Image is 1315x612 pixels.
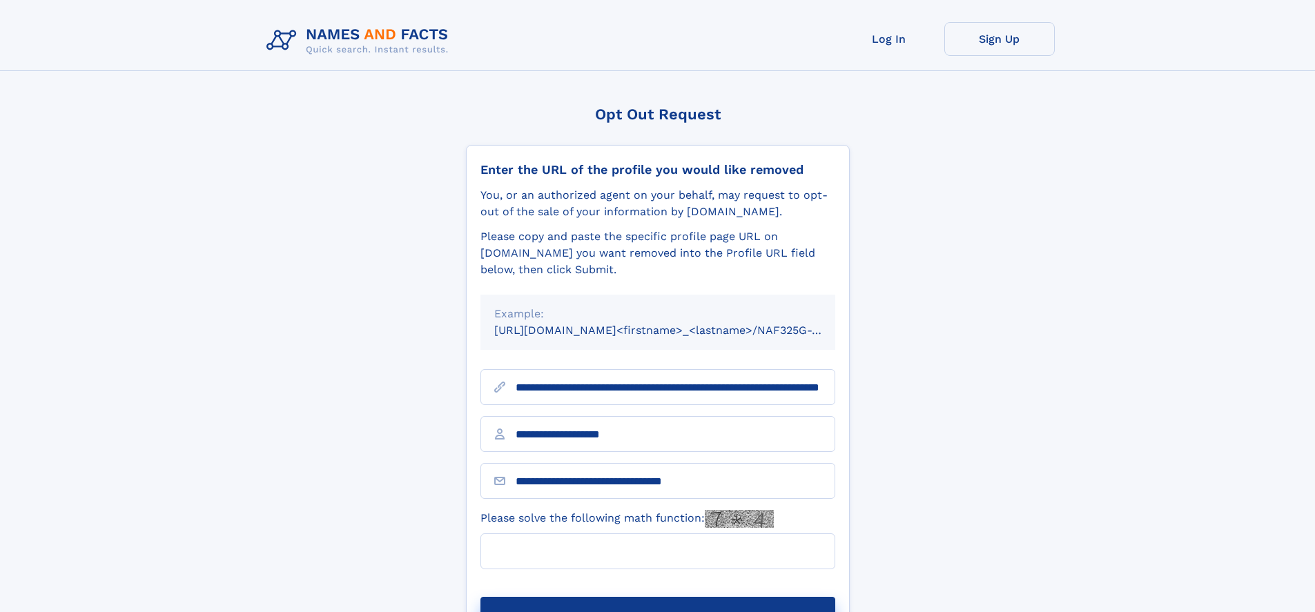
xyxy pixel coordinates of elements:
img: Logo Names and Facts [261,22,460,59]
div: Enter the URL of the profile you would like removed [480,162,835,177]
div: Example: [494,306,821,322]
small: [URL][DOMAIN_NAME]<firstname>_<lastname>/NAF325G-xxxxxxxx [494,324,861,337]
a: Log In [834,22,944,56]
a: Sign Up [944,22,1055,56]
div: Opt Out Request [466,106,850,123]
div: Please copy and paste the specific profile page URL on [DOMAIN_NAME] you want removed into the Pr... [480,228,835,278]
label: Please solve the following math function: [480,510,774,528]
div: You, or an authorized agent on your behalf, may request to opt-out of the sale of your informatio... [480,187,835,220]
